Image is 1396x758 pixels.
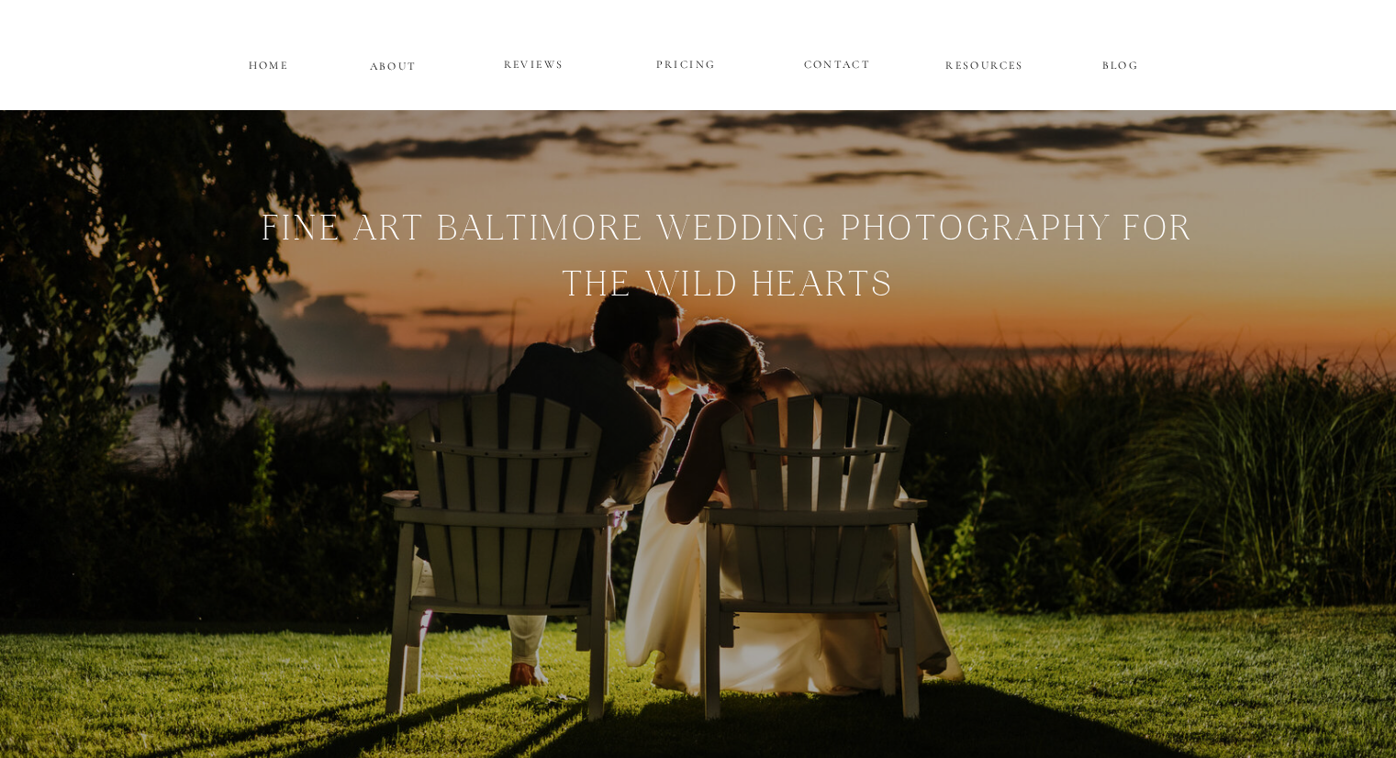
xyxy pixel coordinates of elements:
[1079,55,1163,71] a: BLOG
[370,56,418,72] a: ABOUT
[804,54,871,70] a: CONTACT
[246,55,292,71] a: HOME
[944,55,1027,71] a: RESOURCES
[479,54,589,76] a: REVIEWS
[631,54,742,76] a: PRICING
